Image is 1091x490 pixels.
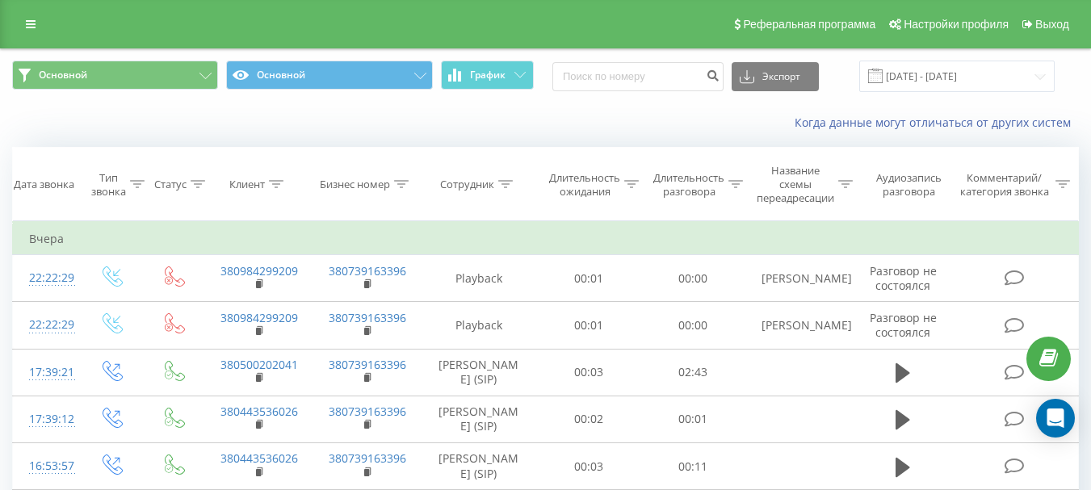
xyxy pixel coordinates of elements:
[320,178,390,191] div: Бизнес номер
[421,396,537,442] td: [PERSON_NAME] (SIP)
[329,263,406,279] a: 380739163396
[154,178,187,191] div: Статус
[870,263,937,293] span: Разговор не состоялся
[537,255,641,302] td: 00:01
[13,223,1079,255] td: Вчера
[220,357,298,372] a: 380500202041
[220,404,298,419] a: 380443536026
[29,262,63,294] div: 22:22:29
[549,171,620,199] div: Длительность ожидания
[641,396,745,442] td: 00:01
[537,396,641,442] td: 00:02
[743,18,875,31] span: Реферальная программа
[641,443,745,490] td: 00:11
[39,69,87,82] span: Основной
[226,61,432,90] button: Основной
[440,178,494,191] div: Сотрудник
[745,302,854,349] td: [PERSON_NAME]
[641,302,745,349] td: 00:00
[957,171,1051,199] div: Комментарий/категория звонка
[29,450,63,482] div: 16:53:57
[641,349,745,396] td: 02:43
[329,450,406,466] a: 380739163396
[421,349,537,396] td: [PERSON_NAME] (SIP)
[795,115,1079,130] a: Когда данные могут отличаться от других систем
[29,404,63,435] div: 17:39:12
[1036,399,1075,438] div: Open Intercom Messenger
[29,309,63,341] div: 22:22:29
[745,255,854,302] td: [PERSON_NAME]
[329,357,406,372] a: 380739163396
[421,255,537,302] td: Playback
[552,62,724,91] input: Поиск по номеру
[868,171,950,199] div: Аудиозапись разговора
[470,69,506,81] span: График
[29,357,63,388] div: 17:39:21
[641,255,745,302] td: 00:00
[653,171,724,199] div: Длительность разговора
[14,178,74,191] div: Дата звонка
[732,62,819,91] button: Экспорт
[220,450,298,466] a: 380443536026
[421,302,537,349] td: Playback
[91,171,126,199] div: Тип звонка
[229,178,265,191] div: Клиент
[537,302,641,349] td: 00:01
[1035,18,1069,31] span: Выход
[421,443,537,490] td: [PERSON_NAME] (SIP)
[220,263,298,279] a: 380984299209
[12,61,218,90] button: Основной
[441,61,534,90] button: График
[220,310,298,325] a: 380984299209
[757,164,834,205] div: Название схемы переадресации
[329,310,406,325] a: 380739163396
[329,404,406,419] a: 380739163396
[537,349,641,396] td: 00:03
[870,310,937,340] span: Разговор не состоялся
[904,18,1009,31] span: Настройки профиля
[537,443,641,490] td: 00:03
